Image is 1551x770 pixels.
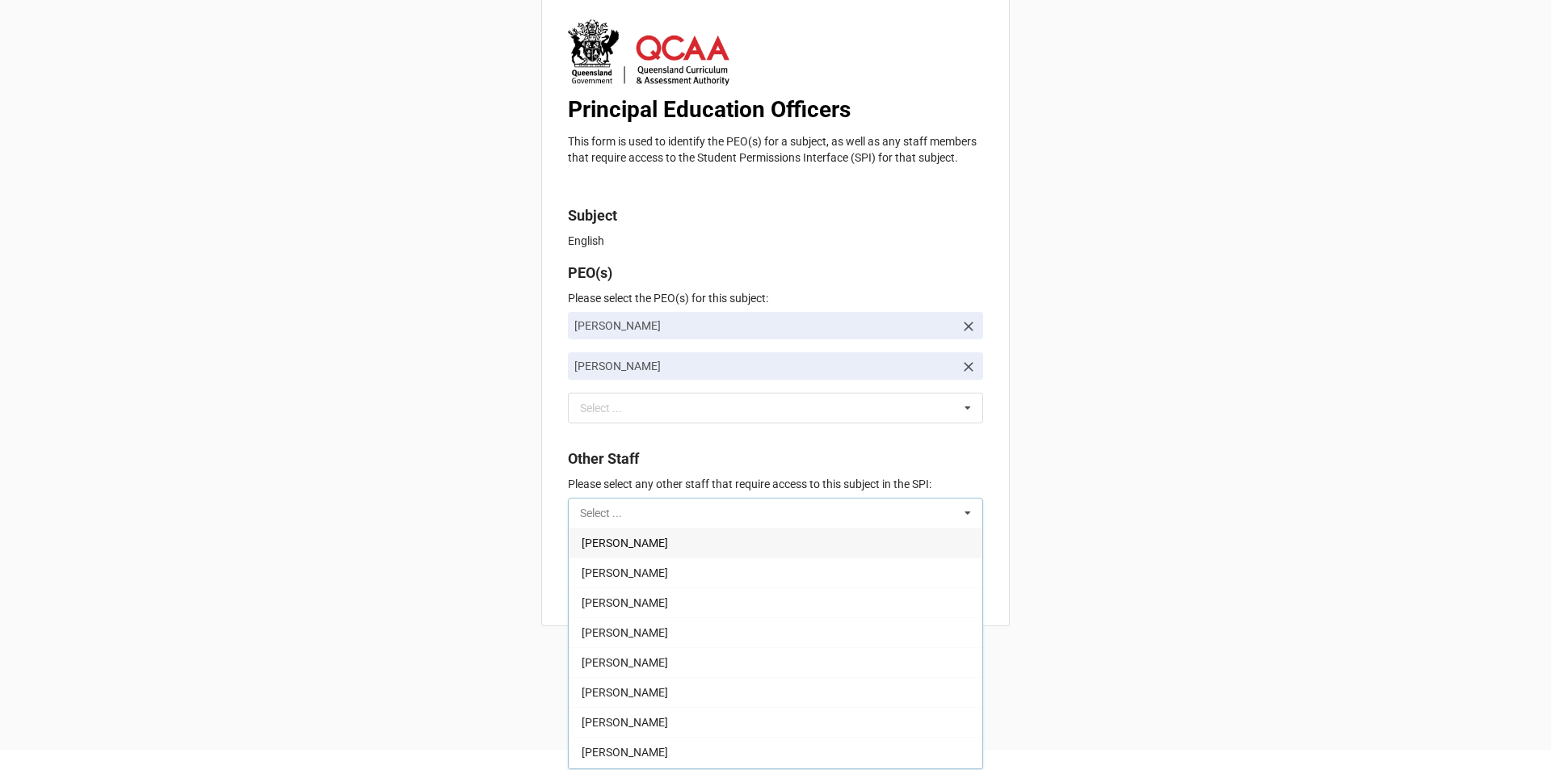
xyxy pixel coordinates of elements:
label: Other Staff [568,448,639,470]
b: Principal Education Officers [568,96,851,123]
p: English [568,233,983,249]
span: [PERSON_NAME] [582,626,668,639]
p: [PERSON_NAME] [574,318,954,334]
span: [PERSON_NAME] [582,656,668,669]
div: Select ... [576,398,645,417]
span: [PERSON_NAME] [582,566,668,579]
span: [PERSON_NAME] [582,716,668,729]
p: Please select the PEO(s) for this subject: [568,290,983,306]
p: Please select any other staff that require access to this subject in the SPI: [568,476,983,492]
p: This form is used to identify the PEO(s) for a subject, as well as any staff members that require... [568,133,983,166]
span: [PERSON_NAME] [582,536,668,549]
b: Subject [568,207,617,224]
p: [PERSON_NAME] [574,358,954,374]
label: PEO(s) [568,262,612,284]
img: lA790DrgK3%2FQGCOA-QCAA-stacked-logo_solid-crest_RGB_COLOUR_v5_nv.jpg [568,19,729,86]
span: [PERSON_NAME] [582,686,668,699]
span: [PERSON_NAME] [582,596,668,609]
span: [PERSON_NAME] [582,746,668,759]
